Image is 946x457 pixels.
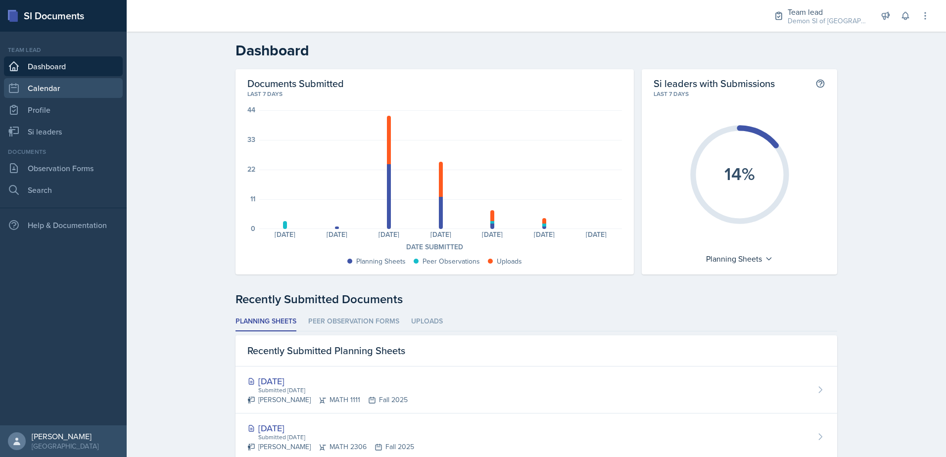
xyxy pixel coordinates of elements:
[257,386,408,395] div: Submitted [DATE]
[570,231,622,238] div: [DATE]
[788,16,867,26] div: Demon SI of [GEOGRAPHIC_DATA] / Fall 2025
[4,46,123,54] div: Team lead
[236,290,837,308] div: Recently Submitted Documents
[247,442,414,452] div: [PERSON_NAME] MATH 2306 Fall 2025
[4,78,123,98] a: Calendar
[4,180,123,200] a: Search
[4,100,123,120] a: Profile
[236,312,296,331] li: Planning Sheets
[247,106,255,113] div: 44
[415,231,467,238] div: [DATE]
[654,77,775,90] h2: Si leaders with Submissions
[701,251,778,267] div: Planning Sheets
[247,90,622,98] div: Last 7 days
[247,395,408,405] div: [PERSON_NAME] MATH 1111 Fall 2025
[236,42,837,59] h2: Dashboard
[4,147,123,156] div: Documents
[247,242,622,252] div: Date Submitted
[32,431,98,441] div: [PERSON_NAME]
[247,421,414,435] div: [DATE]
[363,231,415,238] div: [DATE]
[250,195,255,202] div: 11
[356,256,406,267] div: Planning Sheets
[236,366,837,413] a: [DATE] Submitted [DATE] [PERSON_NAME]MATH 1111Fall 2025
[724,161,755,186] text: 14%
[497,256,522,267] div: Uploads
[236,335,837,366] div: Recently Submitted Planning Sheets
[411,312,443,331] li: Uploads
[247,77,622,90] h2: Documents Submitted
[4,158,123,178] a: Observation Forms
[467,231,519,238] div: [DATE]
[247,374,408,388] div: [DATE]
[311,231,363,238] div: [DATE]
[519,231,570,238] div: [DATE]
[32,441,98,451] div: [GEOGRAPHIC_DATA]
[4,122,123,141] a: Si leaders
[247,136,255,143] div: 33
[308,312,399,331] li: Peer Observation Forms
[423,256,480,267] div: Peer Observations
[247,166,255,173] div: 22
[4,215,123,235] div: Help & Documentation
[259,231,311,238] div: [DATE]
[654,90,825,98] div: Last 7 days
[4,56,123,76] a: Dashboard
[257,433,414,442] div: Submitted [DATE]
[251,225,255,232] div: 0
[788,6,867,18] div: Team lead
